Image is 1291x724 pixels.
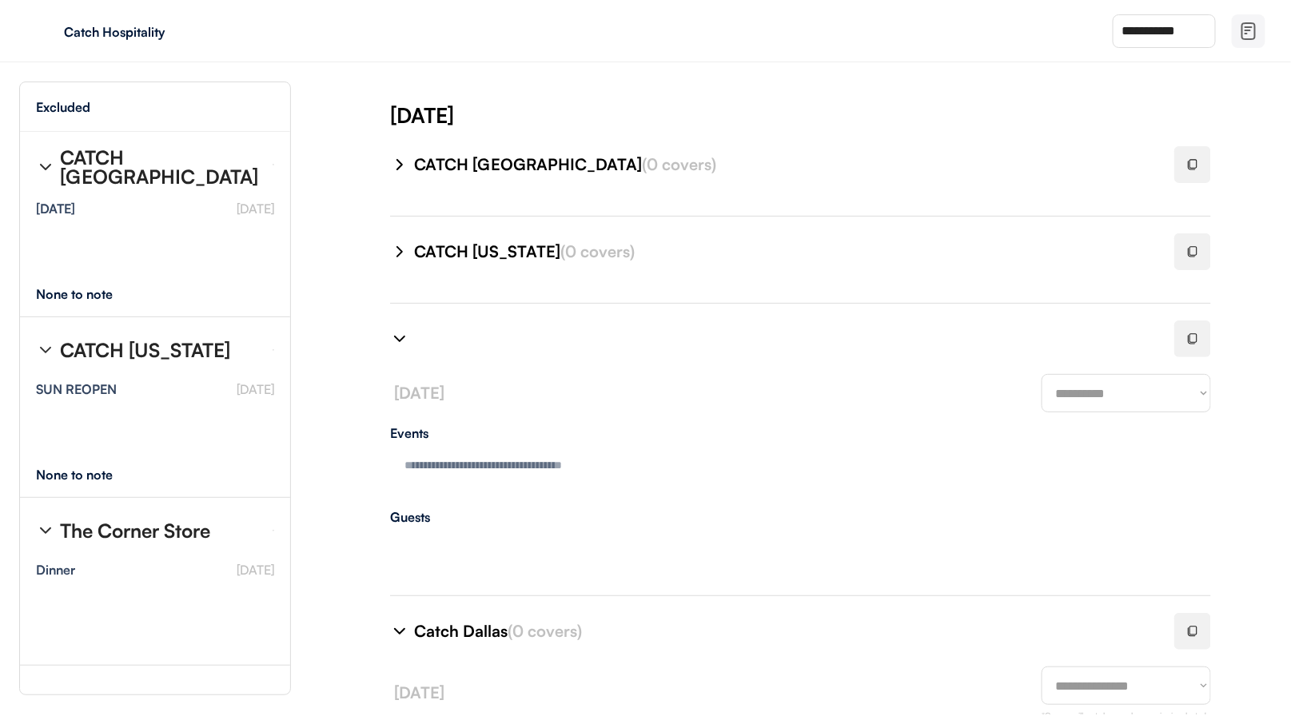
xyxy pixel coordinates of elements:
font: [DATE] [237,562,274,578]
font: (0 covers) [508,621,582,641]
div: [DATE] [390,101,1291,129]
img: yH5BAEAAAAALAAAAAABAAEAAAIBRAA7 [32,18,58,44]
img: chevron-right%20%281%29.svg [390,329,409,348]
div: CATCH [US_STATE] [414,241,1155,263]
img: chevron-right%20%281%29.svg [36,521,55,540]
font: *Covers will not show unless service is selected [1042,710,1207,720]
font: [DATE] [237,201,274,217]
div: [DATE] [36,202,75,215]
img: chevron-right%20%281%29.svg [390,622,409,641]
div: SUN REOPEN [36,383,117,396]
font: [DATE] [394,682,444,702]
div: Excluded [36,101,90,113]
font: [DATE] [394,383,444,403]
div: Catch Hospitality [64,26,265,38]
img: chevron-right%20%281%29.svg [390,242,409,261]
div: Guests [390,511,1211,523]
div: Dinner [36,563,75,576]
img: chevron-right%20%281%29.svg [36,157,55,177]
div: None to note [36,288,142,300]
div: CATCH [US_STATE] [60,340,230,360]
div: Events [390,427,1211,440]
div: CATCH [GEOGRAPHIC_DATA] [60,148,260,186]
img: chevron-right%20%281%29.svg [390,155,409,174]
img: chevron-right%20%281%29.svg [36,340,55,360]
div: CATCH [GEOGRAPHIC_DATA] [414,153,1155,176]
div: Catch Dallas [414,620,1155,642]
div: The Corner Store [60,521,210,540]
font: (0 covers) [560,241,635,261]
font: (0 covers) [642,154,716,174]
font: [DATE] [237,381,274,397]
div: None to note [36,468,142,481]
img: file-02.svg [1239,22,1258,41]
